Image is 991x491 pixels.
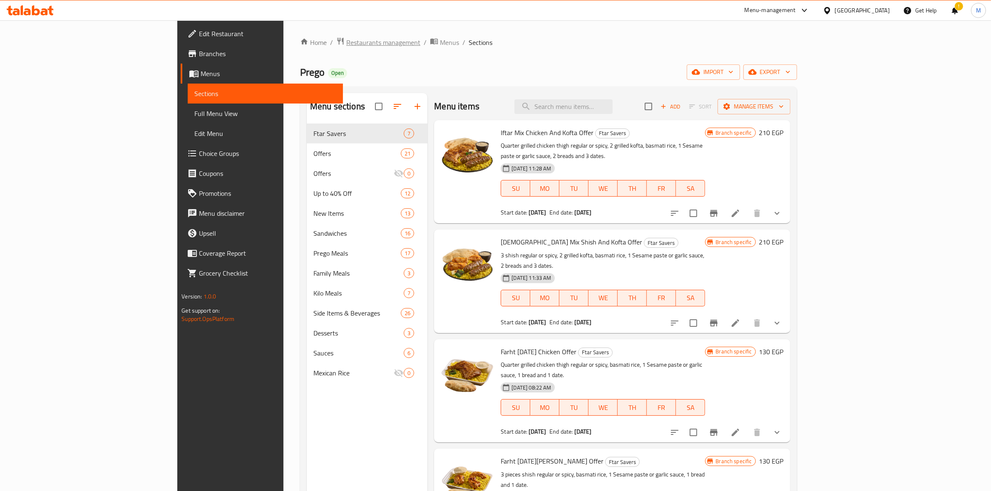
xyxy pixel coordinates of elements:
[300,37,797,48] nav: breadcrumb
[501,455,604,467] span: Farht [DATE][PERSON_NAME] Offer
[313,328,404,338] span: Desserts
[201,69,336,79] span: Menus
[307,303,427,323] div: Side Items & Beverages26
[508,274,554,282] span: [DATE] 11:33 AM
[404,369,414,377] span: 0
[559,399,589,416] button: TU
[181,44,343,64] a: Branches
[549,317,573,328] span: End date:
[676,399,705,416] button: SA
[759,236,784,248] h6: 210 EGP
[313,268,404,278] div: Family Meals
[745,5,796,15] div: Menu-management
[313,348,404,358] div: Sauces
[404,269,414,277] span: 3
[336,37,420,48] a: Restaurants management
[199,208,336,218] span: Menu disclaimer
[685,314,702,332] span: Select to update
[640,98,657,115] span: Select section
[194,128,336,138] span: Edit Menu
[307,323,427,343] div: Desserts3
[595,128,630,138] div: Ftar Savers
[401,228,414,238] div: items
[307,120,427,386] nav: Menu sections
[504,292,527,304] span: SU
[194,89,336,99] span: Sections
[730,427,740,437] a: Edit menu item
[501,126,594,139] span: Iftar Mix Chicken And Kofta Offer
[712,457,755,465] span: Branch specific
[644,238,678,248] div: Ftar Savers
[313,188,401,198] span: Up to 40% Off
[534,183,556,195] span: MO
[835,6,890,15] div: [GEOGRAPHIC_DATA]
[687,64,740,80] button: import
[307,243,427,263] div: Prego Meals17
[534,402,556,414] span: MO
[592,402,614,414] span: WE
[441,236,494,289] img: Iftar Mix Shish And Kofta Offer
[747,203,767,223] button: delete
[313,128,404,138] span: Ftar Savers
[549,426,573,437] span: End date:
[504,183,527,195] span: SU
[574,207,592,218] b: [DATE]
[559,290,589,306] button: TU
[676,290,705,306] button: SA
[747,313,767,333] button: delete
[676,180,705,197] button: SA
[574,317,592,328] b: [DATE]
[592,292,614,304] span: WE
[404,288,414,298] div: items
[199,168,336,178] span: Coupons
[313,288,404,298] span: Kilo Meals
[441,346,494,399] img: Farht Ramadan Chicken Offer
[181,305,220,316] span: Get support on:
[313,248,401,258] div: Prego Meals
[199,29,336,39] span: Edit Restaurant
[430,37,459,48] a: Menus
[401,249,414,257] span: 17
[404,128,414,138] div: items
[401,210,414,217] span: 13
[307,203,427,223] div: New Items13
[462,37,465,47] li: /
[621,183,643,195] span: TH
[313,168,394,178] div: Offers
[401,208,414,218] div: items
[650,402,673,414] span: FR
[313,368,394,378] span: Mexican Rice
[181,183,343,203] a: Promotions
[199,248,336,258] span: Coverage Report
[313,228,401,238] div: Sandwiches
[181,203,343,223] a: Menu disclaimer
[501,180,530,197] button: SU
[693,67,733,77] span: import
[618,180,647,197] button: TH
[767,422,787,442] button: show more
[307,183,427,203] div: Up to 40% Off12
[508,384,554,392] span: [DATE] 08:22 AM
[647,290,676,306] button: FR
[404,349,414,357] span: 6
[759,127,784,138] h6: 210 EGP
[307,263,427,283] div: Family Meals3
[404,130,414,138] span: 7
[772,318,782,328] svg: Show Choices
[724,101,784,112] span: Manage items
[589,180,618,197] button: WE
[679,292,702,304] span: SA
[404,348,414,358] div: items
[750,67,790,77] span: export
[404,268,414,278] div: items
[313,148,401,158] span: Offers
[712,348,755,355] span: Branch specific
[647,399,676,416] button: FR
[181,243,343,263] a: Coverage Report
[665,422,685,442] button: sort-choices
